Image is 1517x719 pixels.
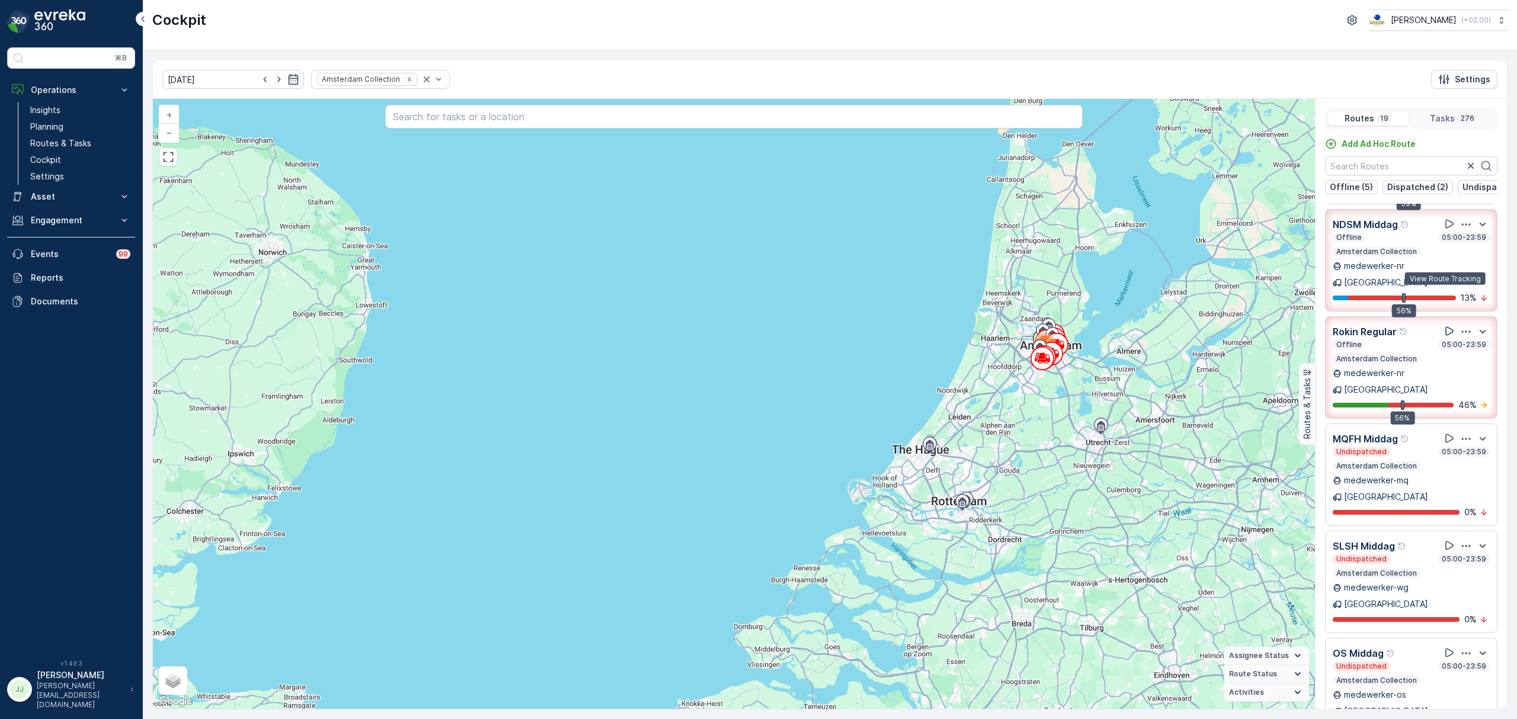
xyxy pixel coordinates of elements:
input: Search Routes [1325,156,1497,175]
button: Offline (5) [1325,180,1378,194]
p: ⌘B [115,53,127,63]
div: JJ [10,680,29,699]
a: Documents [7,290,135,313]
span: Assignee Status [1229,651,1289,660]
p: Cockpit [30,154,61,166]
button: Asset [7,185,135,208]
div: Help Tooltip Icon [1400,434,1410,444]
button: Operations [7,78,135,102]
p: [GEOGRAPHIC_DATA] [1344,277,1428,288]
p: 05:00-23:59 [1441,447,1487,457]
a: Routes & Tasks [25,135,135,152]
p: 46 % [1458,399,1477,411]
p: [GEOGRAPHIC_DATA] [1344,491,1428,503]
div: 276 [1033,333,1057,357]
p: Planning [30,121,63,133]
div: View Route Tracking [1405,272,1486,285]
p: Tasks [1430,113,1455,124]
p: 05:00-23:59 [1441,233,1487,242]
button: [PERSON_NAME](+02:00) [1369,9,1508,31]
p: medewerker-wg [1344,582,1409,593]
p: medewerker-nr [1344,260,1404,272]
input: dd/mm/yyyy [162,70,304,89]
p: 05:00-23:59 [1441,662,1487,671]
p: Offline (5) [1330,181,1373,193]
summary: Activities [1224,683,1309,702]
p: Add Ad Hoc Route [1342,138,1416,150]
p: medewerker-os [1344,689,1406,701]
button: Settings [1431,70,1497,89]
a: Planning [25,118,135,135]
span: + [167,110,172,120]
p: [PERSON_NAME] [37,669,124,681]
p: Settings [30,171,64,182]
span: Route Status [1229,669,1277,679]
p: Amsterdam Collection [1335,247,1418,256]
img: logo_dark-DEwI_e13.png [34,9,85,33]
span: Activities [1229,688,1264,697]
p: 05:00-23:59 [1441,554,1487,564]
div: Help Tooltip Icon [1399,327,1409,336]
div: Help Tooltip Icon [1397,541,1407,551]
div: 56% [1390,412,1414,425]
p: Undispatched [1335,662,1388,671]
a: Cockpit [25,152,135,168]
summary: Assignee Status [1224,647,1309,665]
p: Reports [31,272,130,284]
img: logo [7,9,31,33]
p: [PERSON_NAME][EMAIL_ADDRESS][DOMAIN_NAME] [37,681,124,710]
div: 56% [1392,304,1416,317]
p: Operations [31,84,111,96]
p: medewerker-nr [1344,367,1404,379]
p: medewerker-mq [1344,474,1409,486]
p: Documents [31,296,130,307]
p: Offline [1335,340,1363,349]
p: Settings [1455,73,1490,85]
a: Settings [25,168,135,185]
p: Dispatched (2) [1387,181,1448,193]
img: basis-logo_rgb2x.png [1369,14,1386,27]
p: SLSH Middag [1333,539,1395,553]
p: 19 [1379,114,1390,123]
button: Dispatched (2) [1382,180,1453,194]
p: [GEOGRAPHIC_DATA] [1344,384,1428,396]
button: Engagement [7,208,135,232]
p: 05:00-23:59 [1441,340,1487,349]
p: Amsterdam Collection [1335,461,1418,471]
a: Reports [7,266,135,290]
div: Remove Amsterdam Collection [403,75,416,84]
div: Help Tooltip Icon [1400,220,1410,229]
p: Amsterdam Collection [1335,676,1418,685]
p: 276 [1460,114,1476,123]
a: Insights [25,102,135,118]
img: Google [156,694,195,709]
a: Layers [160,667,186,694]
p: 13 % [1461,292,1477,304]
p: Routes [1345,113,1374,124]
a: Events99 [7,242,135,266]
p: [GEOGRAPHIC_DATA] [1344,705,1428,717]
p: Insights [30,104,60,116]
a: Zoom In [160,106,178,124]
p: Routes & Tasks [30,137,91,149]
p: Rokin Regular [1333,325,1397,339]
p: Routes & Tasks [1301,378,1313,439]
p: Amsterdam Collection [1335,569,1418,578]
p: Cockpit [152,11,206,30]
span: v 1.49.3 [7,660,135,667]
p: Amsterdam Collection [1335,354,1418,364]
p: [PERSON_NAME] [1391,14,1457,26]
p: NDSM Middag [1333,217,1398,232]
summary: Route Status [1224,665,1309,683]
p: ( +02:00 ) [1461,15,1491,25]
p: Offline [1335,233,1363,242]
div: Amsterdam Collection [318,73,402,85]
div: Help Tooltip Icon [1386,649,1396,658]
p: Asset [31,191,111,203]
p: 99 [119,249,128,259]
span: − [167,127,172,137]
p: Undispatched [1335,447,1388,457]
div: 59% [1397,197,1421,210]
button: JJ[PERSON_NAME][PERSON_NAME][EMAIL_ADDRESS][DOMAIN_NAME] [7,669,135,710]
a: Open this area in Google Maps (opens a new window) [156,694,195,709]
